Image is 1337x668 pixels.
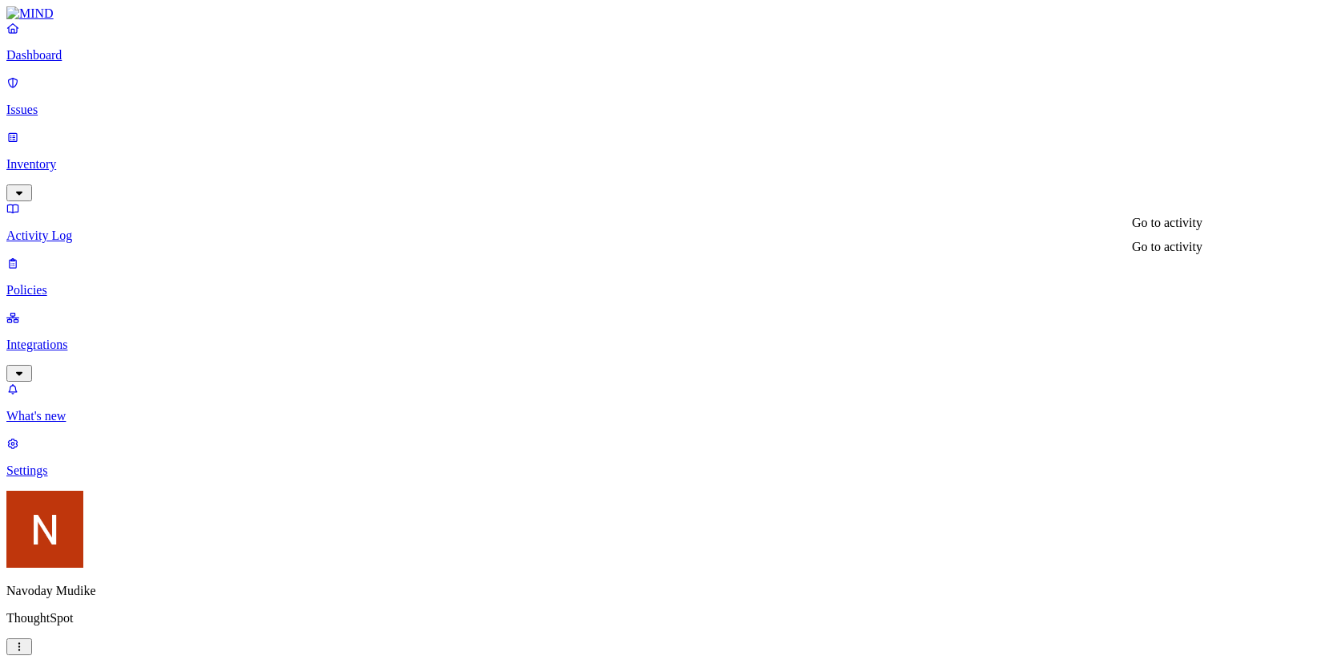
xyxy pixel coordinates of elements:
[6,611,1331,625] p: ThoughtSpot
[6,283,1331,298] p: Policies
[6,103,1331,117] p: Issues
[6,157,1331,172] p: Inventory
[6,48,1331,63] p: Dashboard
[6,6,54,21] img: MIND
[6,338,1331,352] p: Integrations
[6,229,1331,243] p: Activity Log
[1132,216,1202,230] div: Go to activity
[1132,240,1202,254] div: Go to activity
[6,464,1331,478] p: Settings
[6,409,1331,423] p: What's new
[6,584,1331,598] p: Navoday Mudike
[6,491,83,568] img: Navoday Mudike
